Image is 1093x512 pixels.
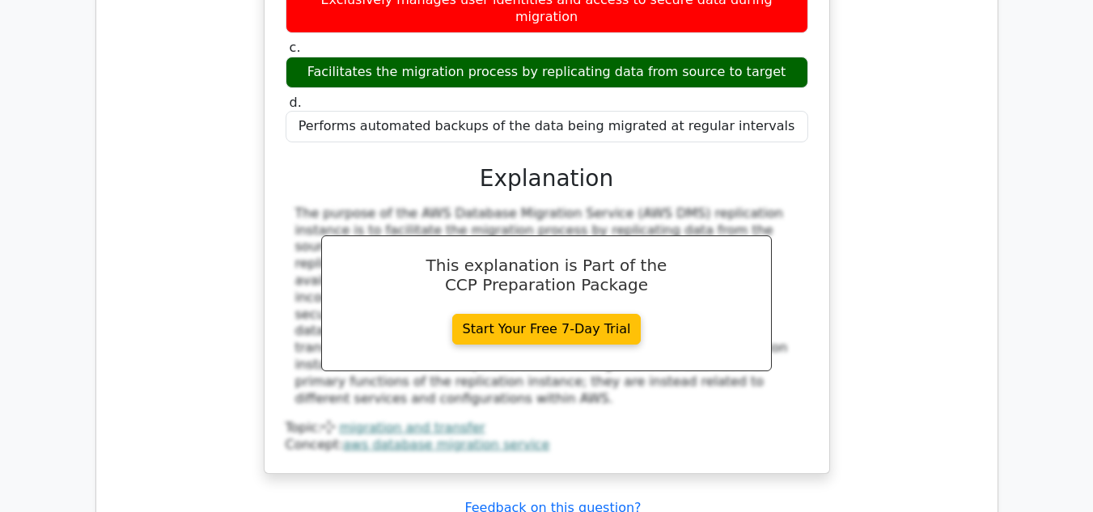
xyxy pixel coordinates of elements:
[286,437,808,454] div: Concept:
[452,314,642,345] a: Start Your Free 7-Day Trial
[290,95,302,110] span: d.
[286,420,808,437] div: Topic:
[286,57,808,88] div: Facilitates the migration process by replicating data from source to target
[286,111,808,142] div: Performs automated backups of the data being migrated at regular intervals
[339,420,485,435] a: migration and transfer
[295,165,799,193] h3: Explanation
[343,437,549,452] a: aws database migration service
[295,205,799,408] div: The purpose of the AWS Database Migration Service (AWS DMS) replication instance is to facilitate...
[290,40,301,55] span: c.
